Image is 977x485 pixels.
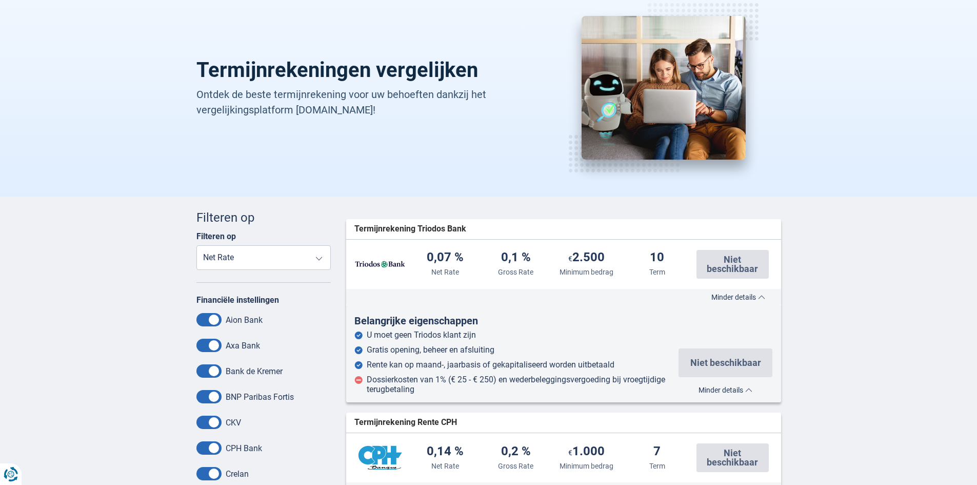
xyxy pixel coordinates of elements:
span: Minder details [699,386,752,394]
label: CKV [226,418,241,428]
button: Niet beschikbaar [696,443,768,472]
span: Termijnrekening Rente CPH [354,417,457,429]
div: Net Rate [431,267,459,277]
div: 0,14 % [427,445,464,459]
img: CPH Bank [354,445,406,471]
button: Minder details [704,293,773,301]
div: 1.000 [568,445,605,459]
div: Minimum bedrag [560,267,613,277]
div: Net Rate [431,461,459,471]
span: € [568,255,572,263]
span: Termijnrekening Triodos Bank [354,223,466,235]
span: Niet beschikbaar [690,358,761,367]
span: Niet beschikbaar [703,449,762,467]
div: Gratis opening, beheer en afsluiting [367,345,494,355]
button: Niet beschikbaar [696,250,768,279]
div: 0,1 % [501,251,531,265]
div: Belangrijke eigenschappen [354,314,670,328]
span: € [568,449,572,457]
div: Gross Rate [498,267,533,277]
div: 7 [653,445,661,459]
div: 2.500 [568,251,605,265]
img: Triodos [354,251,406,277]
img: Termijnrekeningen [582,16,746,160]
button: Niet beschikbaar [679,348,772,377]
div: 10 [650,251,664,265]
div: U moet geen Triodos klant zijn [367,330,476,340]
label: Financiële instellingen [196,295,279,305]
div: 0,07 % [427,251,464,265]
div: Term [649,267,665,277]
span: Niet beschikbaar [703,255,762,274]
div: Minimum bedrag [560,461,613,471]
p: Ontdek de beste termijnrekening voor uw behoeften dankzij het vergelijkingsplatform [DOMAIN_NAME]! [196,87,531,118]
label: Bank de Kremer [226,366,283,376]
div: Term [649,461,665,471]
label: CPH Bank [226,443,262,453]
label: Crelan [226,469,249,479]
div: Rente kan op maand-, jaarbasis of gekapitaliseerd worden uitbetaald [367,360,614,370]
div: Filteren op [196,209,331,226]
label: Axa Bank [226,341,260,351]
button: Minder details [679,382,772,394]
h1: Termijnrekeningen vergelijken [196,58,531,83]
div: 0,2 % [501,445,531,459]
div: Dossierkosten van 1% (€ 25 - € 250) en wederbeleggingsvergoeding bij vroegtijdige terugbetaling [367,375,670,394]
div: Gross Rate [498,461,533,471]
label: Aion Bank [226,315,263,325]
span: Minder details [711,294,765,301]
label: BNP Paribas Fortis [226,392,294,402]
label: Filteren op [196,231,236,241]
